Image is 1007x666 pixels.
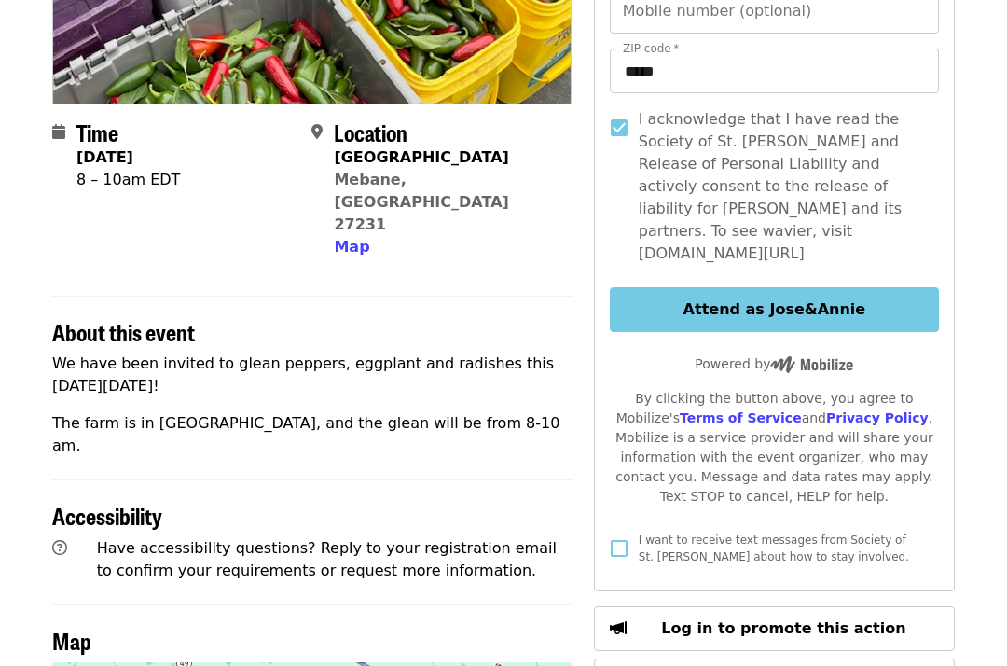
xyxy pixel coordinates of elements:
div: 8 – 10am EDT [76,169,180,191]
span: About this event [52,315,195,348]
i: map-marker-alt icon [311,123,323,141]
span: Accessibility [52,499,162,532]
strong: [DATE] [76,148,133,166]
a: Terms of Service [680,410,802,425]
p: We have been invited to glean peppers, eggplant and radishes this [DATE][DATE]! [52,353,572,397]
span: Location [334,116,407,148]
span: Map [334,238,369,256]
i: question-circle icon [52,539,67,557]
span: I want to receive text messages from Society of St. [PERSON_NAME] about how to stay involved. [639,534,909,563]
label: ZIP code [623,43,679,54]
button: Log in to promote this action [594,606,955,651]
span: Log in to promote this action [661,619,905,637]
span: Have accessibility questions? Reply to your registration email to confirm your requirements or re... [97,539,557,579]
a: Mebane, [GEOGRAPHIC_DATA] 27231 [334,171,508,233]
input: ZIP code [610,49,939,93]
span: I acknowledge that I have read the Society of St. [PERSON_NAME] and Release of Personal Liability... [639,108,924,265]
span: Powered by [695,356,853,371]
img: Powered by Mobilize [770,356,853,373]
a: Privacy Policy [826,410,929,425]
button: Map [334,236,369,258]
p: The farm is in [GEOGRAPHIC_DATA], and the glean will be from 8-10 am. [52,412,572,457]
span: Map [52,624,91,657]
div: By clicking the button above, you agree to Mobilize's and . Mobilize is a service provider and wi... [610,389,939,506]
strong: [GEOGRAPHIC_DATA] [334,148,508,166]
i: calendar icon [52,123,65,141]
span: Time [76,116,118,148]
button: Attend as Jose&Annie [610,287,939,332]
